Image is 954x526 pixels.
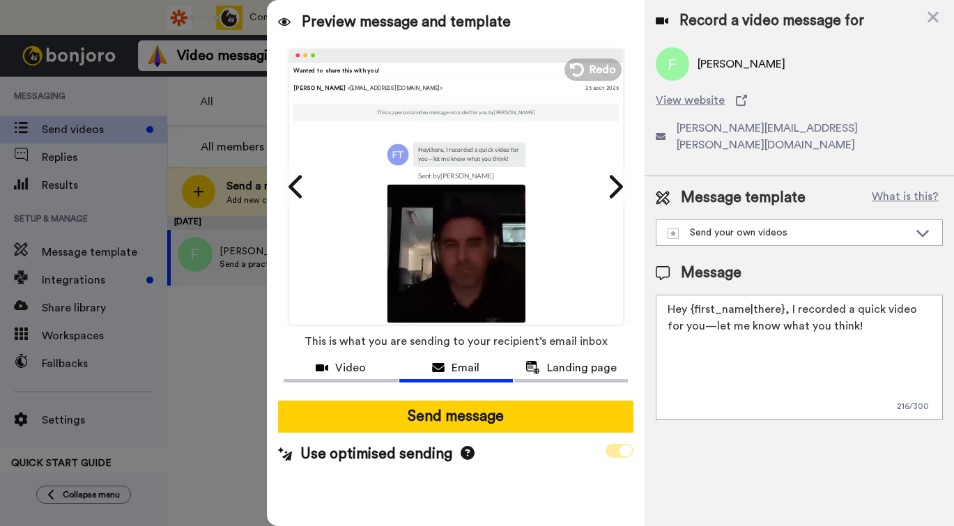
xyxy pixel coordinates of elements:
span: This is what you are sending to your recipient’s email inbox [305,326,608,357]
td: Sent by [PERSON_NAME] [387,167,525,185]
p: Hey there , I recorded a quick video for you—let me know what you think! [418,146,520,163]
img: demo-template.svg [668,228,679,239]
button: Send message [278,401,633,433]
button: What is this? [868,187,943,208]
span: Email [452,359,479,376]
div: Send your own videos [668,226,909,240]
span: Use optimised sending [300,444,452,465]
img: ft.png [387,144,408,165]
span: Video [335,359,366,376]
span: Message [681,263,741,284]
span: Landing page [547,359,617,376]
span: Message template [681,187,806,208]
textarea: Hey {first_name|there}, I recorded a quick video for you—let me know what you think! [656,295,943,420]
img: 2Q== [387,184,525,322]
span: [PERSON_NAME][EMAIL_ADDRESS][PERSON_NAME][DOMAIN_NAME] [677,120,943,153]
